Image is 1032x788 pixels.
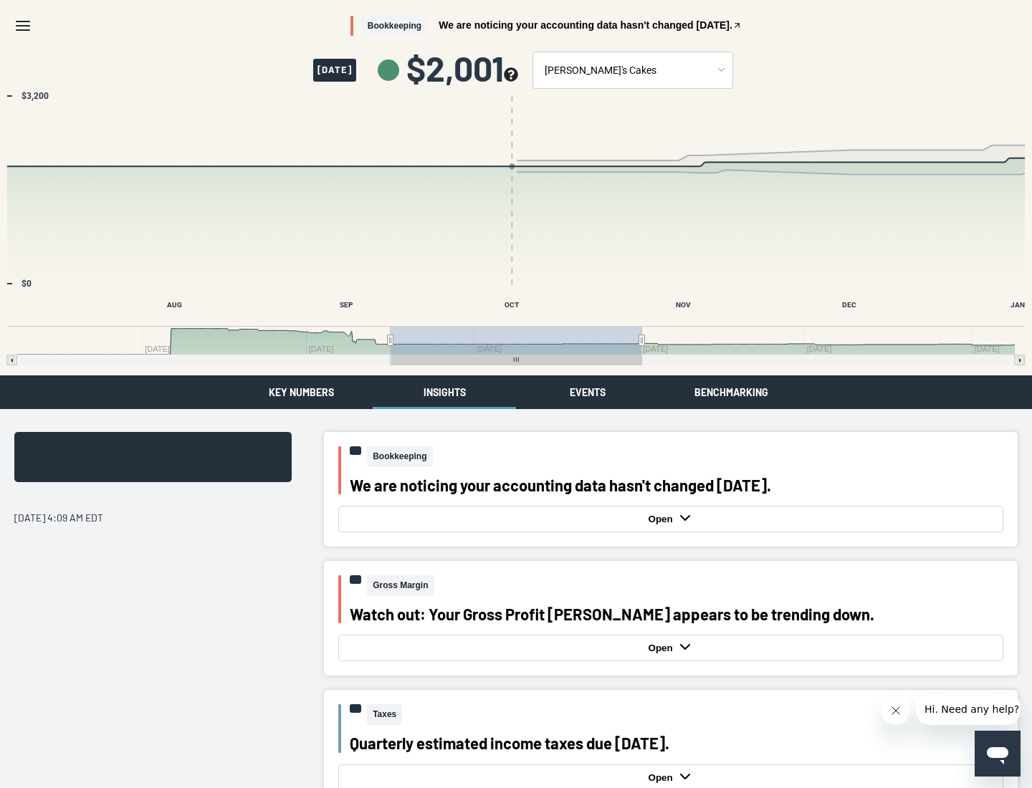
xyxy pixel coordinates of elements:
[167,301,182,309] text: AUG
[14,17,32,34] svg: Menu
[229,375,373,409] button: Key Numbers
[14,511,292,525] p: [DATE] 4:09 AM EDT
[916,693,1021,725] iframe: Message from company
[504,67,518,84] button: see more about your cashflow projection
[350,16,742,37] button: BookkeepingWe are noticing your accounting data hasn't changed [DATE].
[367,704,402,725] span: Taxes
[350,734,1003,752] div: Quarterly estimated income taxes due [DATE].
[367,575,434,596] span: Gross Margin
[649,514,677,524] strong: Open
[324,432,1018,547] button: BookkeepingWe are noticing your accounting data hasn't changed [DATE].Open
[324,561,1018,676] button: Gross MarginWatch out: Your Gross Profit [PERSON_NAME] appears to be trending down.Open
[1010,301,1025,309] text: JAN
[373,375,516,409] button: Insights
[362,16,427,37] span: Bookkeeping
[649,643,677,653] strong: Open
[313,59,356,82] span: [DATE]
[881,696,910,725] iframe: Close message
[676,301,691,309] text: NOV
[350,476,1003,494] div: We are noticing your accounting data hasn't changed [DATE].
[505,301,519,309] text: OCT
[975,731,1021,777] iframe: Button to launch messaging window
[659,375,803,409] button: Benchmarking
[21,91,49,101] text: $3,200
[516,375,659,409] button: Events
[439,20,732,30] span: We are noticing your accounting data hasn't changed [DATE].
[21,279,32,289] text: $0
[649,772,677,783] strong: Open
[842,301,856,309] text: DEC
[406,51,518,85] span: $2,001
[367,446,432,467] span: Bookkeeping
[350,605,1003,623] div: Watch out: Your Gross Profit [PERSON_NAME] appears to be trending down.
[340,301,353,309] text: SEP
